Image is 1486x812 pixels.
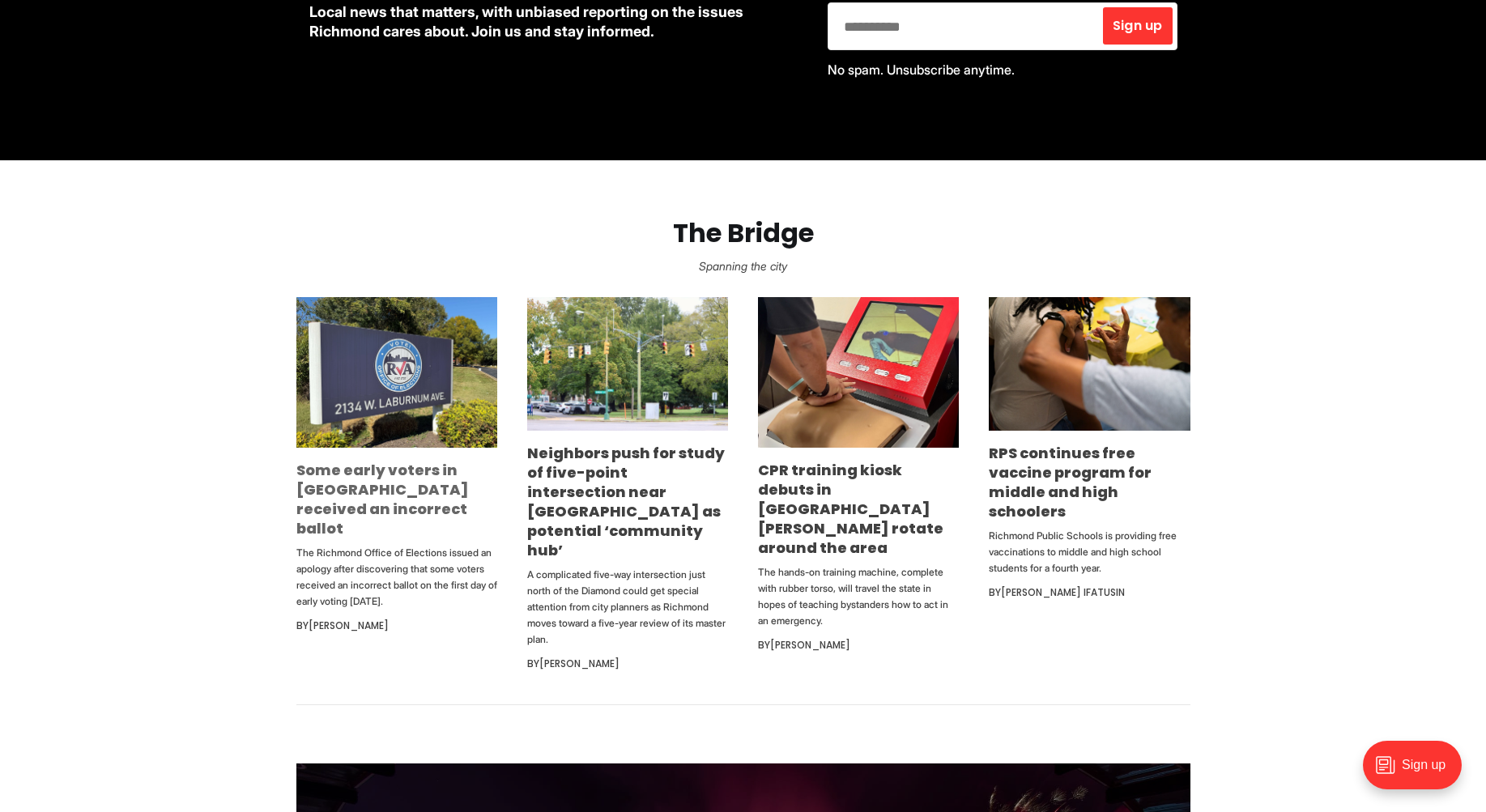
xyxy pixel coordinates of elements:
a: [PERSON_NAME] [539,657,620,670]
div: By [989,583,1190,602]
a: [PERSON_NAME] Ifatusin [1001,585,1125,599]
a: Some early voters in [GEOGRAPHIC_DATA] received an incorrect ballot [296,460,469,538]
p: A complicated five-way intersection just north of the Diamond could get special attention from ci... [527,567,728,648]
span: No spam. Unsubscribe anytime. [828,62,1015,78]
iframe: portal-trigger [1349,733,1486,812]
p: Spanning the city [26,255,1460,278]
div: By [758,636,959,655]
div: By [296,616,497,636]
button: Sign up [1103,7,1172,45]
p: The Richmond Office of Elections issued an apology after discovering that some voters received an... [296,545,497,610]
a: [PERSON_NAME] [770,638,850,652]
a: Neighbors push for study of five-point intersection near [GEOGRAPHIC_DATA] as potential ‘communit... [527,443,725,560]
a: RPS continues free vaccine program for middle and high schoolers [989,443,1152,521]
div: By [527,654,728,674]
p: Richmond Public Schools is providing free vaccinations to middle and high school students for a f... [989,528,1190,576]
span: Sign up [1113,19,1162,32]
img: RPS continues free vaccine program for middle and high schoolers [989,297,1190,432]
img: Some early voters in Richmond received an incorrect ballot [296,297,497,448]
img: CPR training kiosk debuts in Church Hill, will rotate around the area [758,297,959,448]
img: Neighbors push for study of five-point intersection near Diamond as potential ‘community hub’ [527,297,728,431]
h2: The Bridge [26,219,1460,249]
p: The hands-on training machine, complete with rubber torso, will travel the state in hopes of teac... [758,564,959,629]
a: CPR training kiosk debuts in [GEOGRAPHIC_DATA][PERSON_NAME] rotate around the area [758,460,943,558]
p: Local news that matters, with unbiased reporting on the issues Richmond cares about. Join us and ... [309,2,802,41]
a: [PERSON_NAME] [309,619,389,632]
